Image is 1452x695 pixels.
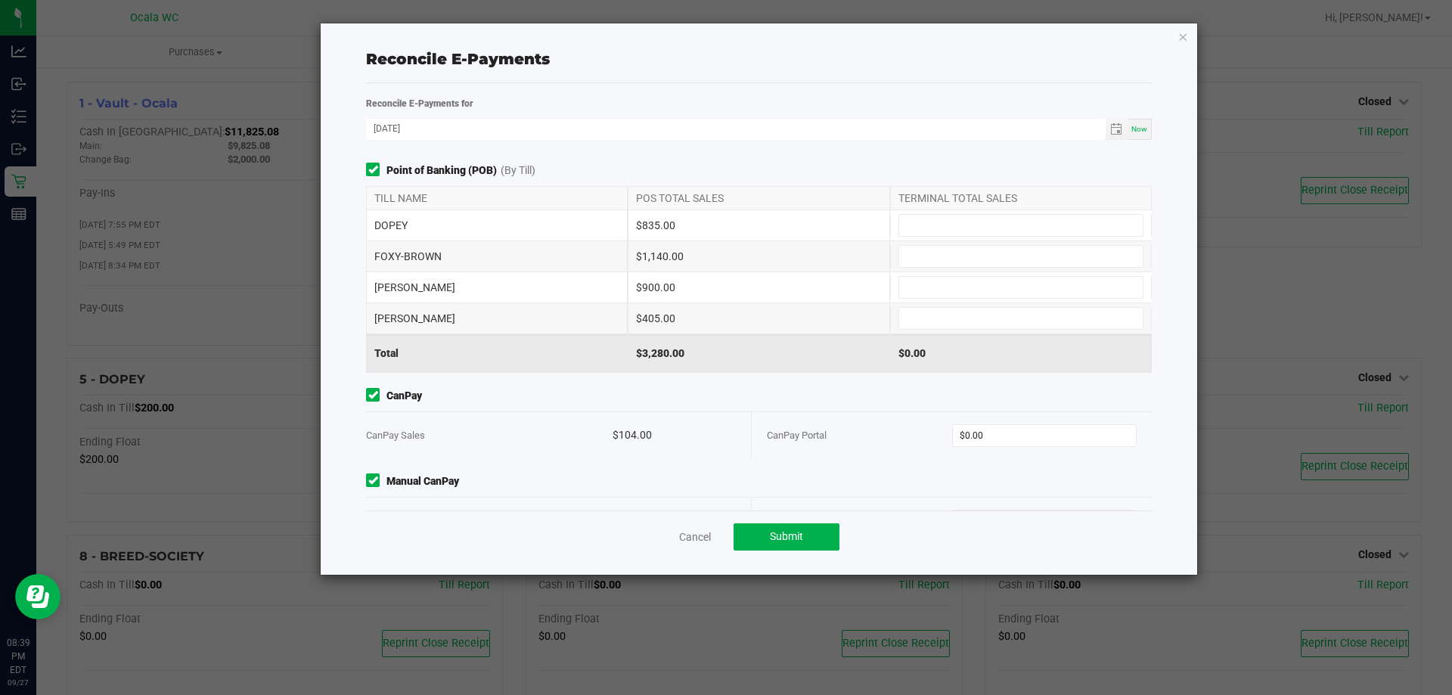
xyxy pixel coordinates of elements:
form-toggle: Include in reconciliation [366,388,386,404]
strong: Manual CanPay [386,473,459,489]
iframe: Resource center [15,574,60,619]
div: $104.00 [613,412,736,458]
span: Toggle calendar [1106,119,1128,140]
div: $797.70 [613,498,736,544]
div: Reconcile E-Payments [366,48,1152,70]
div: FOXY-BROWN [366,241,628,271]
div: $835.00 [628,210,889,240]
div: TILL NAME [366,187,628,209]
div: DOPEY [366,210,628,240]
span: Submit [770,530,803,542]
form-toggle: Include in reconciliation [366,163,386,178]
span: CanPay Sales [366,430,425,441]
a: Cancel [679,529,711,545]
span: (By Till) [501,163,535,178]
form-toggle: Include in reconciliation [366,473,386,489]
div: POS TOTAL SALES [628,187,889,209]
div: $900.00 [628,272,889,303]
div: $3,280.00 [628,334,889,372]
div: $0.00 [890,334,1152,372]
button: Submit [734,523,839,551]
strong: CanPay [386,388,422,404]
span: CanPay Portal [767,430,827,441]
div: $1,140.00 [628,241,889,271]
strong: Reconcile E-Payments for [366,98,473,109]
div: [PERSON_NAME] [366,272,628,303]
div: [PERSON_NAME] [366,303,628,334]
div: TERMINAL TOTAL SALES [890,187,1152,209]
span: Now [1131,125,1147,133]
div: $405.00 [628,303,889,334]
div: Total [366,334,628,372]
strong: Point of Banking (POB) [386,163,497,178]
input: Date [366,119,1106,138]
